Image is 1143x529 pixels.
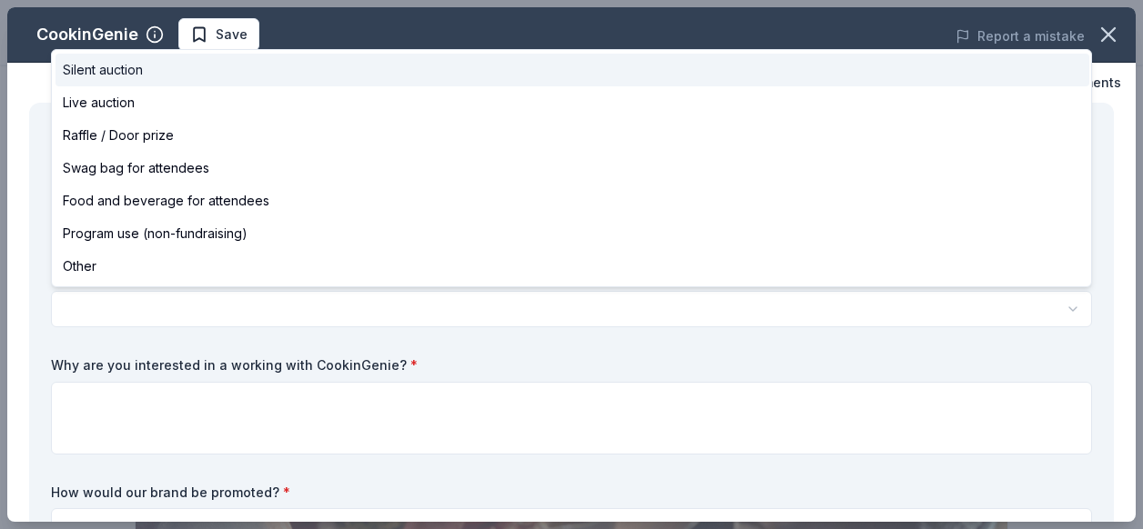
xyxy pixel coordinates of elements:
[63,59,143,81] span: Silent auction
[63,255,96,277] span: Other
[63,190,269,212] span: Food and beverage for attendees
[63,125,174,146] span: Raffle / Door prize
[63,157,209,179] span: Swag bag for attendees
[237,22,382,44] span: Fundraising Event and Auction
[63,92,135,114] span: Live auction
[63,223,248,245] span: Program use (non-fundraising)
